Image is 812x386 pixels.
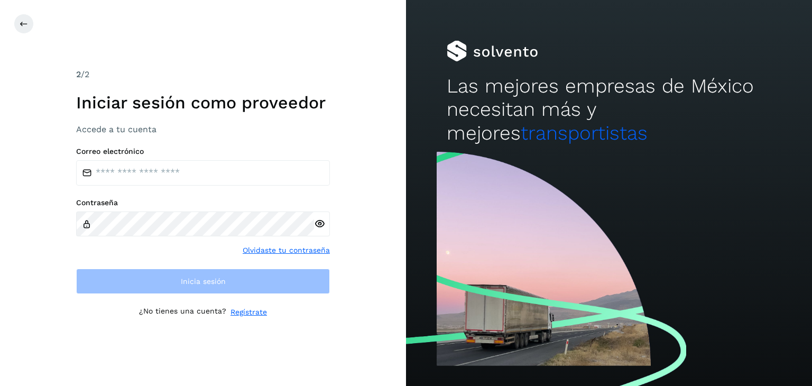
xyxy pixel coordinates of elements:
h2: Las mejores empresas de México necesitan más y mejores [447,75,771,145]
label: Correo electrónico [76,147,330,156]
span: Inicia sesión [181,278,226,285]
span: transportistas [521,122,648,144]
a: Regístrate [230,307,267,318]
label: Contraseña [76,198,330,207]
a: Olvidaste tu contraseña [243,245,330,256]
div: /2 [76,68,330,81]
button: Inicia sesión [76,269,330,294]
h3: Accede a tu cuenta [76,124,330,134]
h1: Iniciar sesión como proveedor [76,93,330,113]
p: ¿No tienes una cuenta? [139,307,226,318]
span: 2 [76,69,81,79]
